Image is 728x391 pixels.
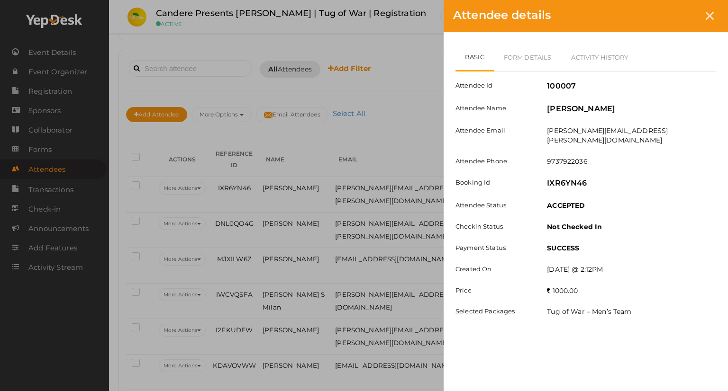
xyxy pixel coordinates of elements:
label: Attendee Id [448,81,540,90]
li: Tug of War – Men’s Team [547,307,716,321]
a: Activity History [561,44,638,71]
label: Attendee Email [448,126,540,135]
div: 1000.00 [540,286,723,295]
label: IXR6YN46 [547,178,587,189]
label: Attendee Phone [448,157,540,166]
label: [DATE] @ 2:12PM [547,265,603,274]
label: Attendee Status [448,201,540,210]
a: Form Details [494,44,562,71]
label: Booking Id [448,178,540,187]
label: Created On [448,265,540,274]
a: Basic [455,44,494,71]
label: Selected Packages [448,307,540,316]
b: SUCCESS [547,244,579,252]
label: [PERSON_NAME] [547,104,615,115]
label: 9737922036 [547,157,587,166]
span: Attendee details [453,8,551,22]
label: [PERSON_NAME][EMAIL_ADDRESS][PERSON_NAME][DOMAIN_NAME] [547,126,716,145]
label: Price [448,286,540,295]
label: Payment Status [448,243,540,252]
b: ACCEPTED [547,201,585,210]
label: Attendee Name [448,104,540,113]
label: Checkin Status [448,222,540,231]
b: Not Checked In [547,222,602,231]
label: 100007 [547,81,576,92]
